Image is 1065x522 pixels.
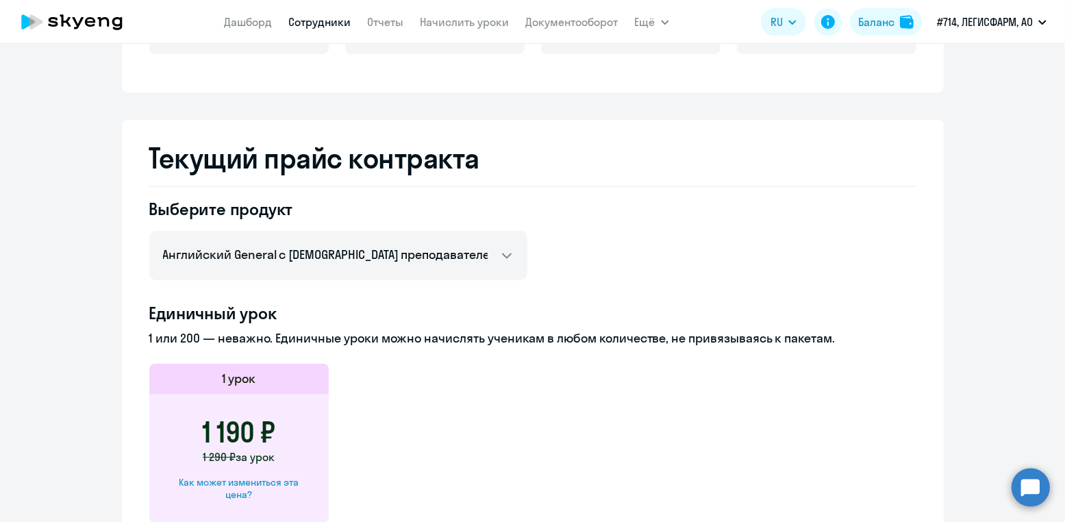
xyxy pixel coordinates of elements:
div: Как может измениться эта цена? [171,476,307,501]
span: Ещё [635,14,655,30]
p: #714, ЛЕГИСФАРМ, АО [937,14,1033,30]
h4: Выберите продукт [149,198,527,220]
button: Ещё [635,8,669,36]
span: за урок [236,450,275,464]
div: Баланс [858,14,894,30]
a: Дашборд [225,15,273,29]
a: Начислить уроки [421,15,510,29]
h4: Единичный урок [149,302,916,324]
h3: 1 190 ₽ [202,416,275,449]
button: Балансbalance [850,8,922,36]
span: RU [770,14,783,30]
h2: Текущий прайс контракта [149,142,916,175]
img: balance [900,15,914,29]
a: Документооборот [526,15,618,29]
span: 1 290 ₽ [203,450,236,464]
button: RU [761,8,806,36]
h5: 1 урок [222,370,256,388]
button: #714, ЛЕГИСФАРМ, АО [930,5,1053,38]
a: Сотрудники [289,15,351,29]
p: 1 или 200 — неважно. Единичные уроки можно начислять ученикам в любом количестве, не привязываясь... [149,330,916,347]
a: Отчеты [368,15,404,29]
